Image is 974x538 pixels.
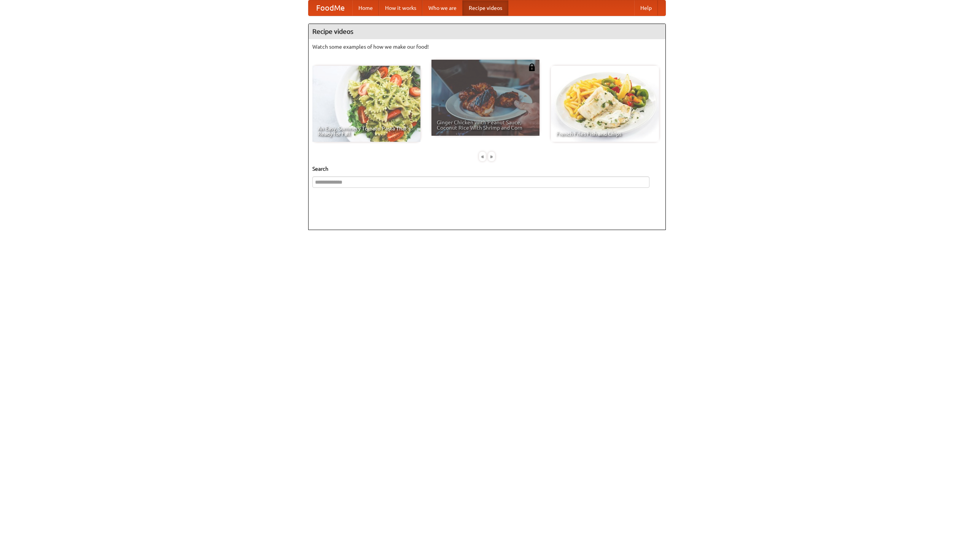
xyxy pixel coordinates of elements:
[312,165,662,173] h5: Search
[352,0,379,16] a: Home
[318,126,415,136] span: An Easy, Summery Tomato Pasta That's Ready for Fall
[312,66,420,142] a: An Easy, Summery Tomato Pasta That's Ready for Fall
[488,152,495,161] div: »
[312,43,662,51] p: Watch some examples of how we make our food!
[309,24,665,39] h4: Recipe videos
[556,131,654,136] span: French Fries Fish and Chips
[528,63,536,71] img: 483408.png
[422,0,463,16] a: Who we are
[379,0,422,16] a: How it works
[463,0,508,16] a: Recipe videos
[551,66,659,142] a: French Fries Fish and Chips
[309,0,352,16] a: FoodMe
[479,152,486,161] div: «
[634,0,658,16] a: Help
